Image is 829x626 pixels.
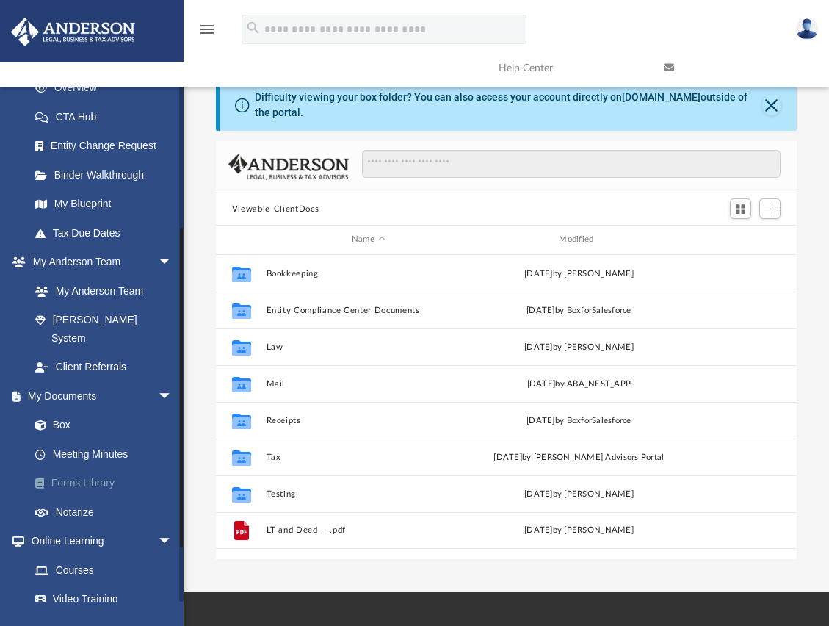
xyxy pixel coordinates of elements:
a: Forms Library [21,469,195,498]
div: [DATE] by [PERSON_NAME] [477,340,681,353]
div: id [222,233,259,246]
span: arrow_drop_down [158,381,187,411]
button: LT and Deed - -.pdf [266,525,470,535]
a: Tax Due Dates [21,218,195,248]
a: Client Referrals [21,353,187,382]
a: Meeting Minutes [21,439,195,469]
button: Mail [266,379,470,389]
span: arrow_drop_down [158,527,187,557]
div: Modified [477,233,681,246]
a: Courses [21,555,187,585]
a: Overview [21,73,195,103]
div: [DATE] by BoxforSalesforce [477,414,681,427]
button: Tax [266,453,470,462]
button: Entity Compliance Center Documents [266,306,470,315]
a: My Anderson Teamarrow_drop_down [10,248,187,277]
button: Add [759,198,781,219]
a: CTA Hub [21,102,195,132]
a: Binder Walkthrough [21,160,195,190]
i: search [245,20,261,36]
img: User Pic [796,18,818,40]
i: menu [198,21,216,38]
a: Online Learningarrow_drop_down [10,527,187,556]
div: [DATE] by [PERSON_NAME] [477,524,681,537]
button: Viewable-ClientDocs [232,203,319,216]
button: Law [266,342,470,352]
a: Box [21,411,187,440]
div: [DATE] by [PERSON_NAME] Advisors Portal [477,450,681,464]
button: Testing [266,489,470,499]
div: [DATE] by [PERSON_NAME] [477,487,681,500]
a: [PERSON_NAME] System [21,306,187,353]
span: arrow_drop_down [158,248,187,278]
button: Bookkeeping [266,269,470,278]
div: id [687,233,790,246]
a: My Anderson Team [21,276,180,306]
img: Anderson Advisors Platinum Portal [7,18,140,46]
button: Switch to Grid View [730,198,752,219]
a: [DOMAIN_NAME] [622,91,701,103]
div: [DATE] by BoxforSalesforce [477,303,681,317]
div: Difficulty viewing your box folder? You can also access your account directly on outside of the p... [255,90,762,120]
a: Entity Change Request [21,132,195,161]
a: My Documentsarrow_drop_down [10,381,195,411]
a: My Blueprint [21,190,187,219]
a: menu [198,28,216,38]
button: Close [762,95,781,115]
div: grid [216,255,797,559]
a: Notarize [21,497,195,527]
a: Help Center [488,39,653,97]
input: Search files and folders [362,150,781,178]
button: Receipts [266,416,470,425]
div: [DATE] by ABA_NEST_APP [477,377,681,390]
div: [DATE] by [PERSON_NAME] [477,267,681,280]
div: Name [265,233,470,246]
a: Video Training [21,585,180,614]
